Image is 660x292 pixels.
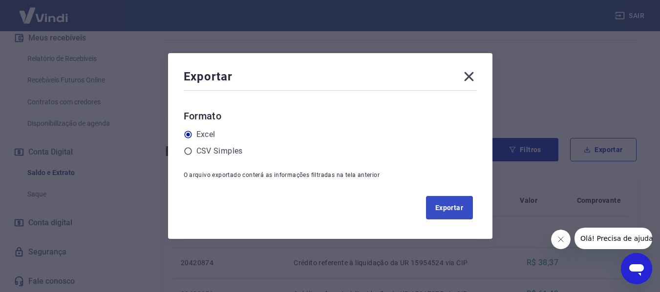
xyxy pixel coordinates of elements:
h6: Formato [184,108,477,124]
label: CSV Simples [196,145,243,157]
span: O arquivo exportado conterá as informações filtradas na tela anterior [184,172,380,178]
div: Exportar [184,69,477,88]
label: Excel [196,129,215,140]
iframe: Botão para abrir a janela de mensagens [621,253,652,284]
iframe: Mensagem da empresa [575,228,652,249]
button: Exportar [426,196,473,219]
iframe: Fechar mensagem [551,230,571,249]
span: Olá! Precisa de ajuda? [6,7,82,15]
